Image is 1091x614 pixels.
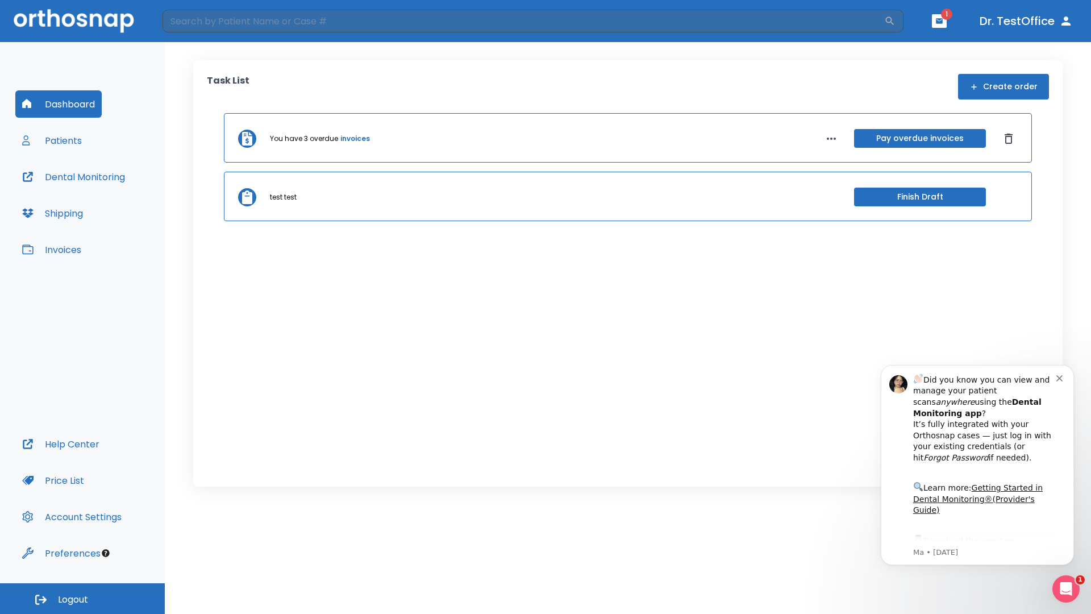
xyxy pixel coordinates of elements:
[15,200,90,227] button: Shipping
[854,129,986,148] button: Pay overdue invoices
[15,467,91,494] button: Price List
[101,548,111,558] div: Tooltip anchor
[958,74,1049,99] button: Create order
[15,90,102,118] button: Dashboard
[15,163,132,190] button: Dental Monitoring
[975,11,1077,31] button: Dr. TestOffice
[864,351,1091,608] iframe: Intercom notifications message
[207,74,249,99] p: Task List
[1000,130,1018,148] button: Dismiss
[15,503,128,530] button: Account Settings
[58,594,88,606] span: Logout
[270,192,297,202] p: test test
[15,127,89,154] button: Patients
[340,134,370,144] a: invoices
[854,188,986,206] button: Finish Draft
[1076,575,1085,584] span: 1
[270,134,338,144] p: You have 3 overdue
[15,236,88,263] button: Invoices
[941,9,952,20] span: 1
[163,10,884,32] input: Search by Patient Name or Case #
[1052,575,1080,603] iframe: Intercom live chat
[15,540,107,567] button: Preferences
[14,9,134,32] img: Orthosnap
[15,430,106,458] button: Help Center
